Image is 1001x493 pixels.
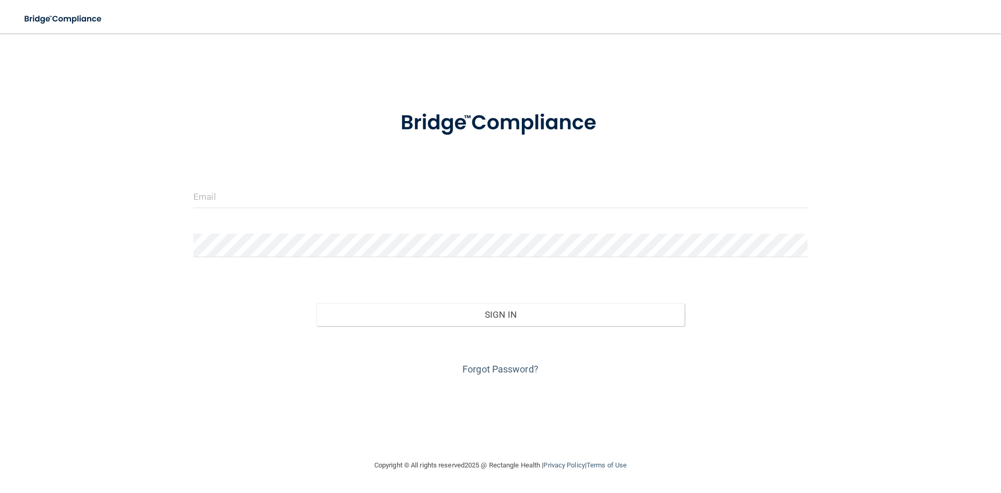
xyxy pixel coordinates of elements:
[310,449,691,482] div: Copyright © All rights reserved 2025 @ Rectangle Health | |
[587,461,627,469] a: Terms of Use
[316,303,685,326] button: Sign In
[16,8,112,30] img: bridge_compliance_login_screen.278c3ca4.svg
[462,364,539,375] a: Forgot Password?
[193,185,808,208] input: Email
[379,96,622,150] img: bridge_compliance_login_screen.278c3ca4.svg
[543,461,584,469] a: Privacy Policy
